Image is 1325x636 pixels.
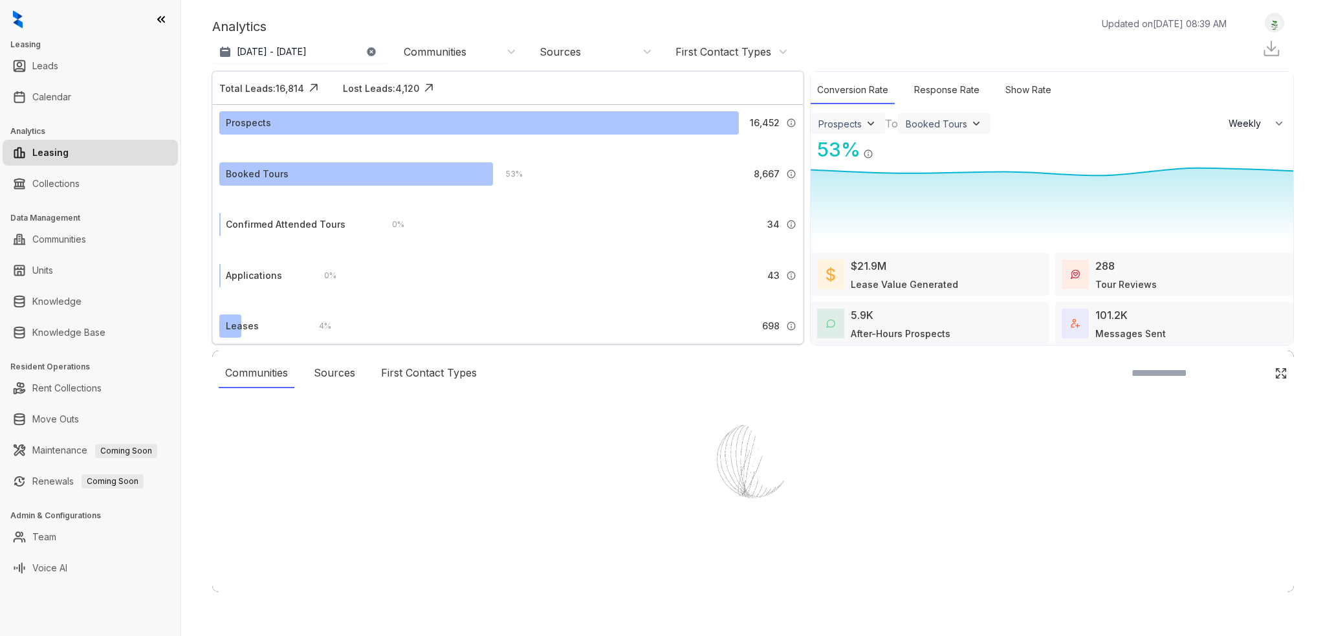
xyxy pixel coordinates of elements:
[1095,307,1128,323] div: 101.2K
[3,258,178,283] li: Units
[10,126,181,137] h3: Analytics
[32,406,79,432] a: Move Outs
[786,219,796,230] img: Info
[786,169,796,179] img: Info
[970,117,983,130] img: ViewFilterArrow
[226,167,289,181] div: Booked Tours
[343,82,419,95] div: Lost Leads: 4,120
[419,78,439,98] img: Click Icon
[32,258,53,283] a: Units
[10,212,181,224] h3: Data Management
[379,217,404,232] div: 0 %
[1221,112,1293,135] button: Weekly
[851,307,873,323] div: 5.9K
[32,226,86,252] a: Communities
[688,396,818,525] img: Loader
[1247,367,1258,378] img: SearchIcon
[3,437,178,463] li: Maintenance
[767,217,780,232] span: 34
[13,10,23,28] img: logo
[1095,327,1166,340] div: Messages Sent
[675,45,771,59] div: First Contact Types
[826,267,835,282] img: LeaseValue
[304,78,323,98] img: Click Icon
[3,53,178,79] li: Leads
[767,269,780,283] span: 43
[851,278,958,291] div: Lease Value Generated
[1095,258,1115,274] div: 288
[786,118,796,128] img: Info
[885,116,898,131] div: To
[826,319,835,329] img: AfterHoursConversations
[307,358,362,388] div: Sources
[82,474,144,488] span: Coming Soon
[3,289,178,314] li: Knowledge
[786,270,796,281] img: Info
[3,524,178,550] li: Team
[212,17,267,36] p: Analytics
[219,82,304,95] div: Total Leads: 16,814
[811,135,860,164] div: 53 %
[3,406,178,432] li: Move Outs
[1071,319,1080,328] img: TotalFum
[754,167,780,181] span: 8,667
[306,319,331,333] div: 4 %
[32,140,69,166] a: Leasing
[1102,17,1227,30] p: Updated on [DATE] 08:39 AM
[311,269,336,283] div: 0 %
[32,555,67,581] a: Voice AI
[1262,39,1281,58] img: Download
[32,524,56,550] a: Team
[237,45,307,58] p: [DATE] - [DATE]
[219,358,294,388] div: Communities
[811,76,895,104] div: Conversion Rate
[3,555,178,581] li: Voice AI
[212,40,387,63] button: [DATE] - [DATE]
[493,167,523,181] div: 53 %
[863,149,873,159] img: Info
[226,116,271,130] div: Prospects
[10,39,181,50] h3: Leasing
[32,468,144,494] a: RenewalsComing Soon
[32,171,80,197] a: Collections
[32,84,71,110] a: Calendar
[3,226,178,252] li: Communities
[10,361,181,373] h3: Resident Operations
[32,53,58,79] a: Leads
[404,45,466,59] div: Communities
[1265,16,1284,30] img: UserAvatar
[1071,270,1080,279] img: TourReviews
[226,269,282,283] div: Applications
[906,118,967,129] div: Booked Tours
[3,468,178,494] li: Renewals
[3,140,178,166] li: Leasing
[851,327,950,340] div: After-Hours Prospects
[95,444,157,458] span: Coming Soon
[3,84,178,110] li: Calendar
[1275,367,1287,380] img: Click Icon
[32,320,105,345] a: Knowledge Base
[786,321,796,331] img: Info
[3,171,178,197] li: Collections
[1095,278,1157,291] div: Tour Reviews
[540,45,581,59] div: Sources
[32,289,82,314] a: Knowledge
[818,118,862,129] div: Prospects
[3,375,178,401] li: Rent Collections
[908,76,986,104] div: Response Rate
[762,319,780,333] span: 698
[10,510,181,521] h3: Admin & Configurations
[1229,117,1268,130] span: Weekly
[999,76,1058,104] div: Show Rate
[3,320,178,345] li: Knowledge Base
[226,217,345,232] div: Confirmed Attended Tours
[851,258,886,274] div: $21.9M
[32,375,102,401] a: Rent Collections
[750,116,780,130] span: 16,452
[730,525,776,538] div: Loading...
[864,117,877,130] img: ViewFilterArrow
[873,137,893,157] img: Click Icon
[226,319,259,333] div: Leases
[375,358,483,388] div: First Contact Types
